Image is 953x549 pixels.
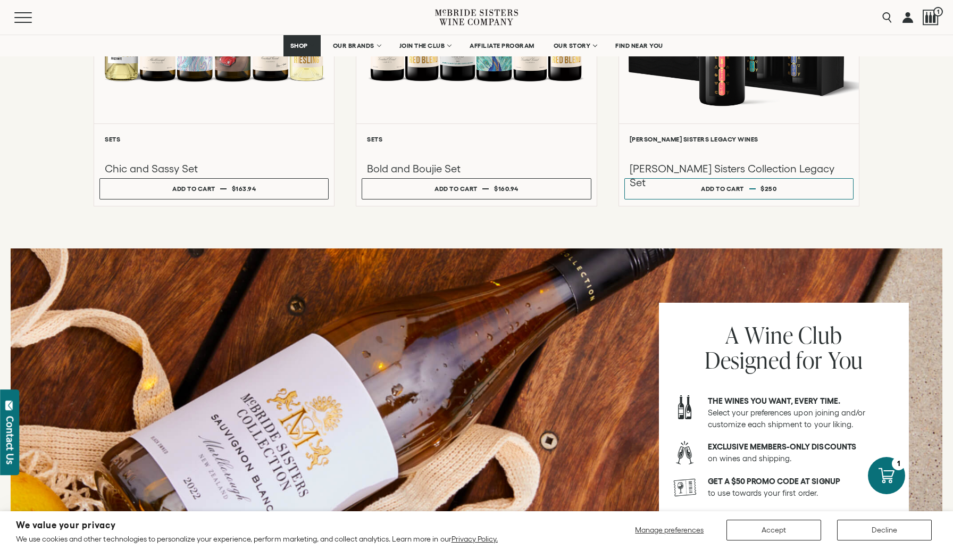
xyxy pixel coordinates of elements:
[796,344,823,376] span: for
[470,42,534,49] span: AFFILIATE PROGRAM
[708,442,856,451] strong: Exclusive members-only discounts
[172,181,215,196] div: Add to cart
[105,162,323,176] h3: Chic and Sassy Set
[745,319,793,351] span: Wine
[494,185,519,192] span: $160.94
[798,319,842,351] span: Club
[701,181,744,196] div: Add to cart
[708,396,840,405] strong: The wines you want, every time.
[16,521,498,530] h2: We value your privacy
[367,162,586,176] h3: Bold and Boujie Set
[99,178,329,199] button: Add to cart $163.94
[554,42,591,49] span: OUR STORY
[362,178,591,199] button: Add to cart $160.94
[635,526,704,534] span: Manage preferences
[828,344,864,376] span: You
[333,42,374,49] span: OUR BRANDS
[367,136,586,143] h6: Sets
[434,181,478,196] div: Add to cart
[837,520,932,540] button: Decline
[547,35,604,56] a: OUR STORY
[708,395,895,430] p: Select your preferences upon joining and/or customize each shipment to your liking.
[326,35,387,56] a: OUR BRANDS
[708,441,895,464] p: on wines and shipping.
[705,344,791,376] span: Designed
[892,457,905,470] div: 1
[708,477,840,486] strong: Get a $50 promo code at signup
[933,7,943,16] span: 1
[392,35,458,56] a: JOIN THE CLUB
[14,12,53,23] button: Mobile Menu Trigger
[726,520,821,540] button: Accept
[630,136,848,143] h6: [PERSON_NAME] Sisters Legacy Wines
[105,136,323,143] h6: Sets
[463,35,541,56] a: AFFILIATE PROGRAM
[708,476,895,499] p: to use towards your first order.
[290,42,308,49] span: SHOP
[5,416,15,464] div: Contact Us
[630,162,848,189] h3: [PERSON_NAME] Sisters Collection Legacy Set
[232,185,256,192] span: $163.94
[399,42,445,49] span: JOIN THE CLUB
[16,534,498,544] p: We use cookies and other technologies to personalize your experience, perform marketing, and coll...
[283,35,321,56] a: SHOP
[624,178,854,199] button: Add to cart $250
[629,520,710,540] button: Manage preferences
[615,42,663,49] span: FIND NEAR YOU
[608,35,670,56] a: FIND NEAR YOU
[452,535,498,543] a: Privacy Policy.
[725,319,739,351] span: A
[760,185,776,192] span: $250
